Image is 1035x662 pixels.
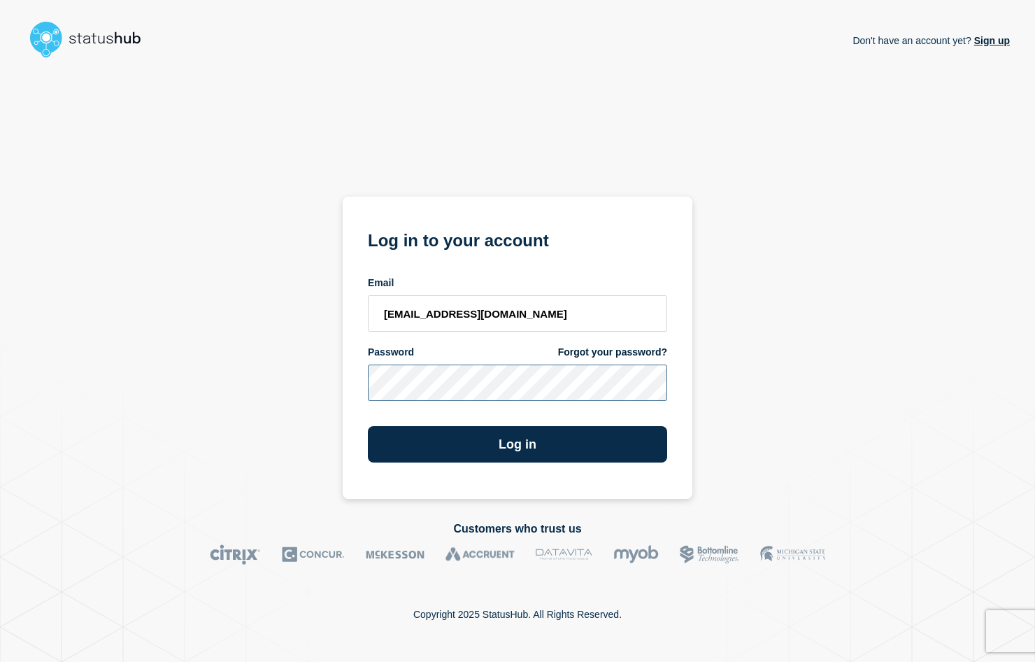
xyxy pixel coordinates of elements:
a: Sign up [971,35,1010,46]
img: myob logo [613,544,659,565]
img: Bottomline logo [680,544,739,565]
h2: Customers who trust us [25,523,1010,535]
span: Email [368,276,394,290]
p: Don't have an account yet? [852,24,1010,57]
img: StatusHub logo [25,17,158,62]
h1: Log in to your account [368,226,667,252]
button: Log in [368,426,667,463]
input: email input [368,295,667,332]
img: Citrix logo [210,544,261,565]
p: Copyright 2025 StatusHub. All Rights Reserved. [413,609,622,620]
img: McKesson logo [366,544,424,565]
a: Forgot your password? [558,346,667,359]
span: Password [368,346,414,359]
img: MSU logo [760,544,825,565]
img: Accruent logo [445,544,515,565]
input: password input [368,365,667,401]
img: Concur logo [282,544,345,565]
img: DataVita logo [536,544,592,565]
